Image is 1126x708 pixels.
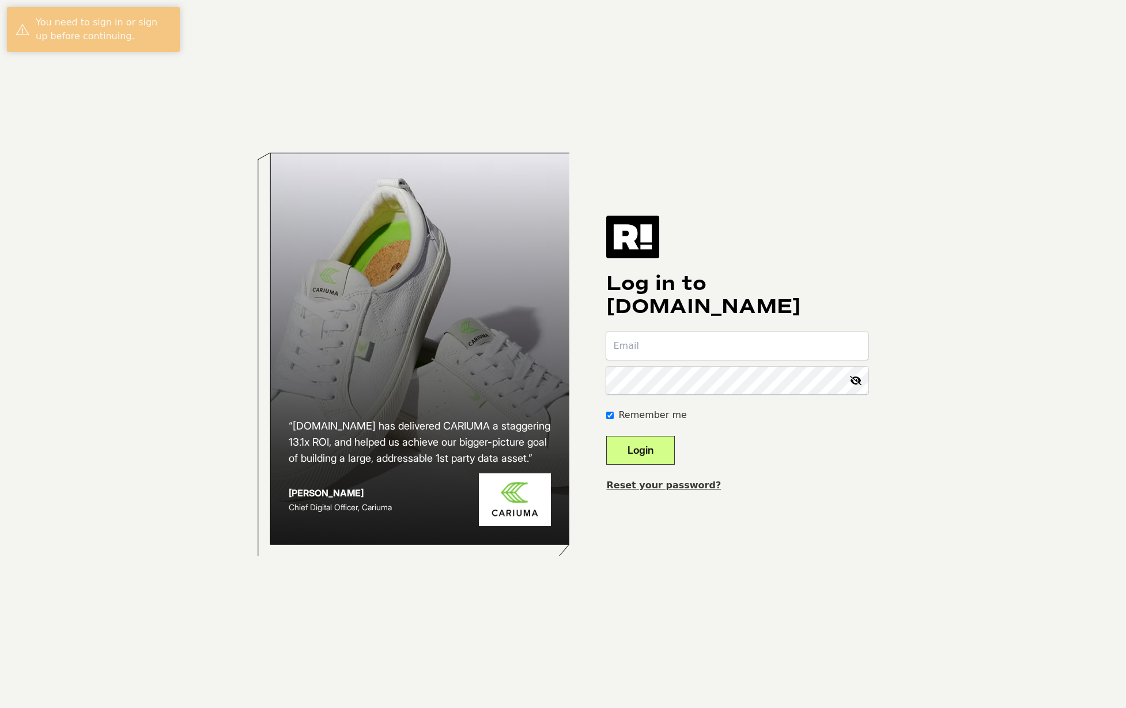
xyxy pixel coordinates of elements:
[606,272,868,318] h1: Log in to [DOMAIN_NAME]
[618,408,686,422] label: Remember me
[606,216,659,258] img: Retention.com
[606,332,868,360] input: Email
[289,487,364,499] strong: [PERSON_NAME]
[479,473,551,526] img: Cariuma
[289,502,392,512] span: Chief Digital Officer, Cariuma
[606,436,675,465] button: Login
[36,16,171,43] div: You need to sign in or sign up before continuing.
[289,418,551,466] h2: “[DOMAIN_NAME] has delivered CARIUMA a staggering 13.1x ROI, and helped us achieve our bigger-pic...
[606,480,721,491] a: Reset your password?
